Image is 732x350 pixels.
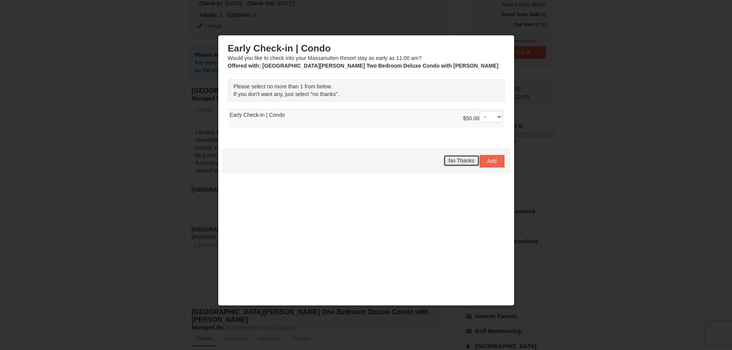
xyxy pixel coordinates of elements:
span: Offered with [228,63,259,69]
div: Would you like to check into your Massanutten Resort stay as early as 11:00 am? [228,43,505,70]
button: Add [480,155,505,167]
div: $50.00 [463,111,503,126]
strong: : [GEOGRAPHIC_DATA][PERSON_NAME] Two Bedroom Deluxe Condo with [PERSON_NAME] [228,63,499,69]
span: No Thanks [448,158,474,164]
button: No Thanks [443,155,479,166]
h3: Early Check-in | Condo [228,43,505,54]
span: Please select no more than 1 from below. [234,83,332,90]
td: Early Check-in | Condo [228,109,505,128]
span: Add [487,158,497,164]
span: If you don't want any, just select "no thanks". [234,91,339,97]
